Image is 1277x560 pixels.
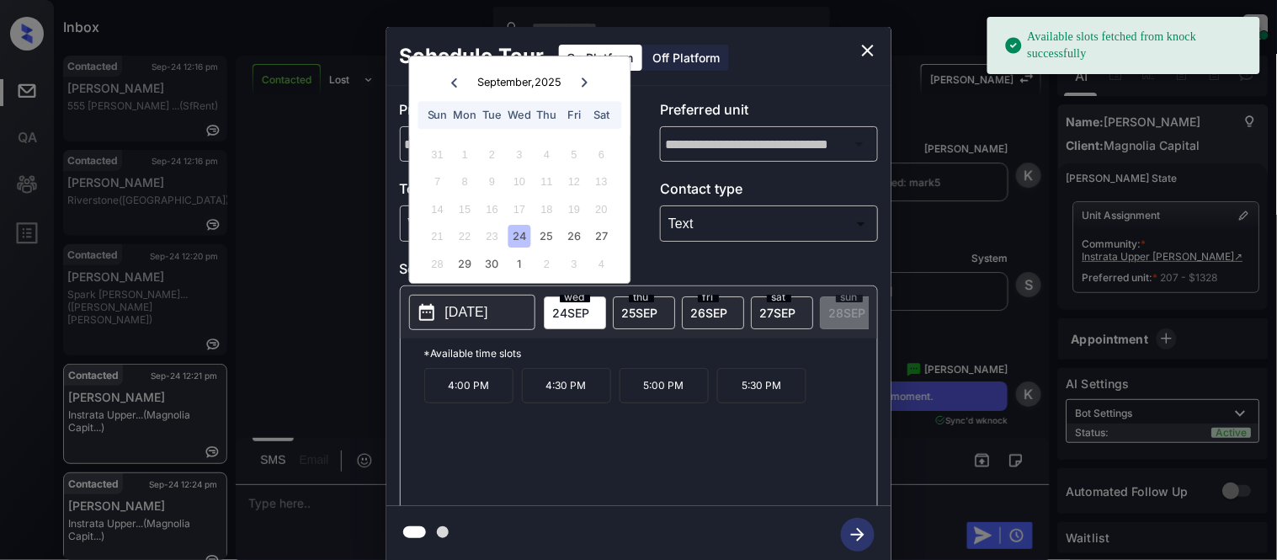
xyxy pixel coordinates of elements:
span: thu [629,292,654,302]
div: September , 2025 [477,76,561,88]
div: Not available Tuesday, September 23rd, 2025 [481,226,503,248]
div: Not available Friday, September 19th, 2025 [563,198,586,221]
div: Not available Tuesday, September 2nd, 2025 [481,143,503,166]
div: Available slots fetched from knock successfully [1004,22,1247,69]
div: Choose Friday, September 26th, 2025 [563,226,586,248]
div: date-select [682,296,744,329]
div: Not available Thursday, September 11th, 2025 [535,171,558,194]
div: Choose Thursday, September 25th, 2025 [535,226,558,248]
p: Contact type [660,179,878,205]
div: Text [664,210,874,237]
div: Not available Wednesday, September 17th, 2025 [508,198,531,221]
div: Wed [508,104,531,126]
div: Not available Saturday, September 20th, 2025 [590,198,613,221]
div: Not available Thursday, September 18th, 2025 [535,198,558,221]
div: Not available Sunday, September 7th, 2025 [426,171,449,194]
div: Choose Wednesday, September 24th, 2025 [508,226,531,248]
div: month 2025-09 [415,141,625,277]
div: Not available Monday, September 8th, 2025 [454,171,476,194]
div: Fri [563,104,586,126]
div: Choose Tuesday, September 30th, 2025 [481,253,503,275]
div: date-select [751,296,813,329]
div: date-select [613,296,675,329]
div: Not available Friday, September 12th, 2025 [563,171,586,194]
div: Tue [481,104,503,126]
p: 5:00 PM [620,368,709,403]
div: Not available Friday, October 3rd, 2025 [563,253,586,275]
button: btn-next [831,513,885,557]
div: Virtual [404,210,614,237]
p: Preferred community [400,99,618,126]
p: 4:00 PM [424,368,513,403]
p: 5:30 PM [717,368,806,403]
div: Not available Monday, September 15th, 2025 [454,198,476,221]
div: Not available Friday, September 5th, 2025 [563,143,586,166]
span: 27 SEP [760,306,796,320]
div: Not available Wednesday, September 3rd, 2025 [508,143,531,166]
p: [DATE] [445,302,488,323]
div: Not available Thursday, September 4th, 2025 [535,143,558,166]
p: Preferred unit [660,99,878,126]
p: Tour type [400,179,618,205]
div: Not available Monday, September 1st, 2025 [454,143,476,166]
div: Not available Saturday, September 6th, 2025 [590,143,613,166]
p: Select slot [400,259,878,285]
div: Not available Saturday, October 4th, 2025 [590,253,613,275]
p: 4:30 PM [522,368,611,403]
span: sat [767,292,791,302]
button: [DATE] [409,295,535,330]
div: Sat [590,104,613,126]
span: fri [698,292,719,302]
button: close [851,34,885,67]
div: Not available Wednesday, September 10th, 2025 [508,171,531,194]
div: date-select [544,296,606,329]
span: 24 SEP [553,306,590,320]
div: Choose Saturday, September 27th, 2025 [590,226,613,248]
div: Not available Thursday, October 2nd, 2025 [535,253,558,275]
div: Choose Wednesday, October 1st, 2025 [508,253,531,275]
div: Mon [454,104,476,126]
div: Sun [426,104,449,126]
div: Not available Tuesday, September 16th, 2025 [481,198,503,221]
div: Choose Monday, September 29th, 2025 [454,253,476,275]
div: Not available Sunday, September 14th, 2025 [426,198,449,221]
div: Not available Sunday, August 31st, 2025 [426,143,449,166]
span: 26 SEP [691,306,728,320]
div: Thu [535,104,558,126]
span: wed [560,292,590,302]
p: *Available time slots [424,339,877,368]
div: Not available Monday, September 22nd, 2025 [454,226,476,248]
div: Off Platform [645,45,729,71]
div: Not available Saturday, September 13th, 2025 [590,171,613,194]
span: 25 SEP [622,306,658,320]
div: Not available Sunday, September 21st, 2025 [426,226,449,248]
div: Not available Sunday, September 28th, 2025 [426,253,449,275]
div: Not available Tuesday, September 9th, 2025 [481,171,503,194]
h2: Schedule Tour [386,27,558,86]
div: On Platform [559,45,642,71]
